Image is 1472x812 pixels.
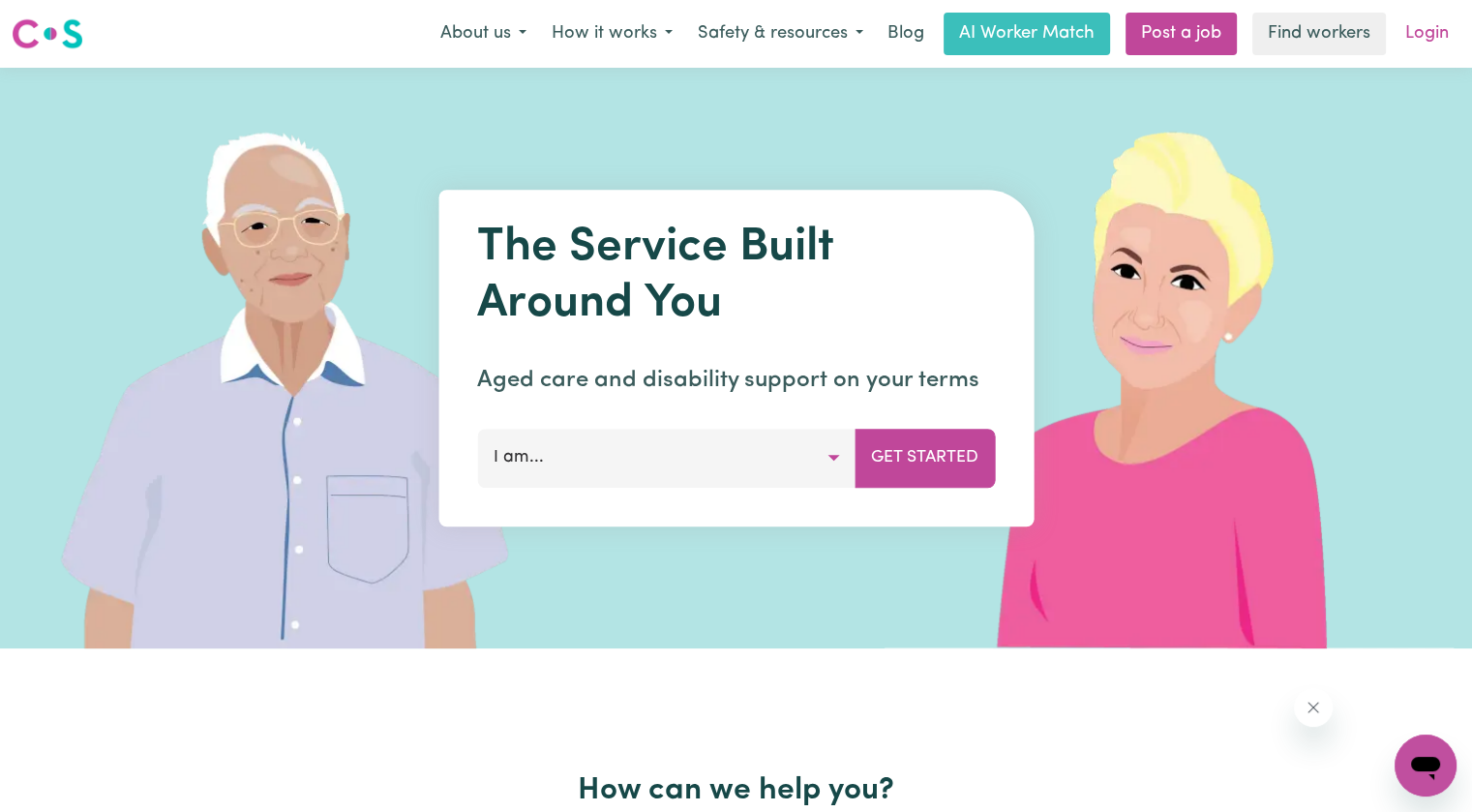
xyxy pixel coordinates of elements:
a: Login [1394,13,1460,55]
a: Blog [876,13,936,55]
button: Get Started [855,429,995,487]
span: Need any help? [12,14,117,29]
a: Careseekers logo [12,12,83,56]
h1: The Service Built Around You [477,221,995,332]
button: Safety & resources [685,14,876,54]
button: I am... [477,429,856,487]
iframe: Close message [1294,688,1333,727]
a: Find workers [1252,13,1386,55]
img: Careseekers logo [12,16,83,51]
iframe: Button to launch messaging window [1395,735,1457,797]
button: How it works [539,14,685,54]
button: About us [428,14,539,54]
a: AI Worker Match [944,13,1110,55]
h2: How can we help you? [109,772,1364,809]
p: Aged care and disability support on your terms [477,363,995,398]
a: Post a job [1126,13,1237,55]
